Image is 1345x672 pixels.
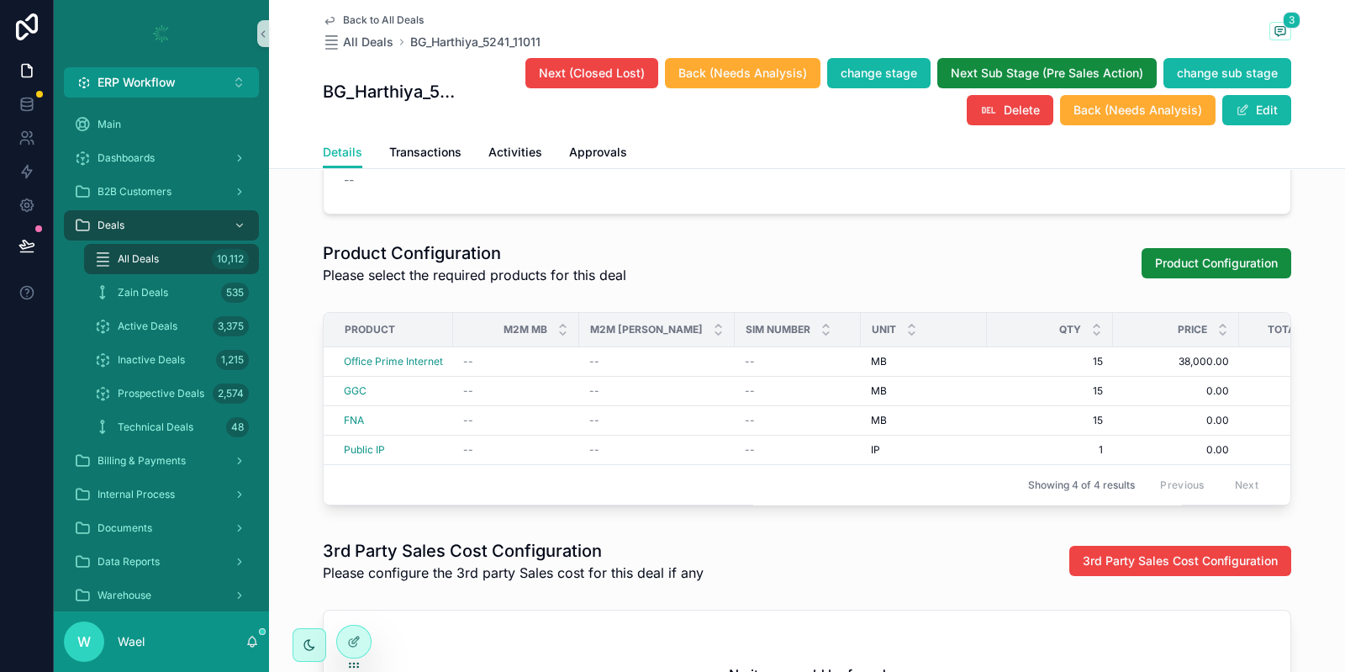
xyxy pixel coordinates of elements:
[118,286,168,299] span: Zain Deals
[488,137,542,171] a: Activities
[1177,65,1278,82] span: change sub stage
[745,414,755,427] span: --
[967,95,1053,125] button: Delete
[997,443,1103,457] span: 1
[525,58,658,88] button: Next (Closed Lost)
[569,137,627,171] a: Approvals
[323,265,626,285] span: Please select the required products for this deal
[98,74,176,91] span: ERP Workflow
[98,488,175,501] span: Internal Process
[1123,384,1229,398] span: 0.00
[1123,414,1229,427] span: 0.00
[64,479,259,510] a: Internal Process
[589,414,599,427] span: --
[389,137,462,171] a: Transactions
[118,353,185,367] span: Inactive Deals
[871,443,880,457] span: IP
[678,65,807,82] span: Back (Needs Analysis)
[213,316,249,336] div: 3,375
[997,355,1103,368] span: 15
[1004,102,1040,119] span: Delete
[118,252,159,266] span: All Deals
[84,311,259,341] a: Active Deals3,375
[323,137,362,169] a: Details
[323,539,704,563] h1: 3rd Party Sales Cost Configuration
[463,414,473,427] span: --
[64,177,259,207] a: B2B Customers
[344,384,367,398] a: GGC
[590,323,703,336] span: M2M [PERSON_NAME]
[64,109,259,140] a: Main
[1269,22,1291,43] button: 3
[1083,553,1278,569] span: 3rd Party Sales Cost Configuration
[344,172,354,188] span: --
[997,414,1103,427] span: 15
[1178,323,1207,336] span: Price
[745,384,755,398] span: --
[463,384,473,398] span: --
[323,34,393,50] a: All Deals
[589,443,599,457] span: --
[118,421,193,434] span: Technical Deals
[98,118,121,131] span: Main
[871,414,887,427] span: MB
[323,241,626,265] h1: Product Configuration
[64,446,259,476] a: Billing & Payments
[84,378,259,409] a: Prospective Deals2,574
[1028,479,1135,492] span: Showing 4 of 4 results
[1123,355,1229,368] span: 38,000.00
[98,521,152,535] span: Documents
[504,323,547,336] span: M2M MB
[118,320,177,333] span: Active Deals
[1222,95,1291,125] button: Edit
[323,144,362,161] span: Details
[98,589,151,602] span: Warehouse
[827,58,931,88] button: change stage
[463,355,473,368] span: --
[389,144,462,161] span: Transactions
[1155,255,1278,272] span: Product Configuration
[344,414,364,427] span: FNA
[871,355,887,368] span: MB
[98,555,160,569] span: Data Reports
[221,283,249,303] div: 535
[997,384,1103,398] span: 15
[64,143,259,173] a: Dashboards
[410,34,541,50] a: BG_Harthiya_5241_11011
[539,65,645,82] span: Next (Closed Lost)
[1268,323,1333,336] span: Total Price
[344,443,385,457] span: Public IP
[84,278,259,308] a: Zain Deals535
[463,443,473,457] span: --
[98,151,155,165] span: Dashboards
[323,80,462,103] h1: BG_Harthiya_5241_11011
[1142,248,1291,278] button: Product Configuration
[64,210,259,241] a: Deals
[569,144,627,161] span: Approvals
[84,345,259,375] a: Inactive Deals1,215
[1283,12,1300,29] span: 3
[323,13,424,27] a: Back to All Deals
[216,350,249,370] div: 1,215
[148,20,175,47] img: App logo
[64,513,259,543] a: Documents
[118,633,145,650] p: Wael
[84,244,259,274] a: All Deals10,112
[745,443,755,457] span: --
[871,384,887,398] span: MB
[212,249,249,269] div: 10,112
[64,547,259,577] a: Data Reports
[54,98,269,611] div: scrollable content
[1073,102,1202,119] span: Back (Needs Analysis)
[84,412,259,442] a: Technical Deals48
[1069,546,1291,576] button: 3rd Party Sales Cost Configuration
[745,355,755,368] span: --
[951,65,1143,82] span: Next Sub Stage (Pre Sales Action)
[488,144,542,161] span: Activities
[64,580,259,611] a: Warehouse
[746,323,810,336] span: SIM Number
[343,34,393,50] span: All Deals
[1163,58,1291,88] button: change sub stage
